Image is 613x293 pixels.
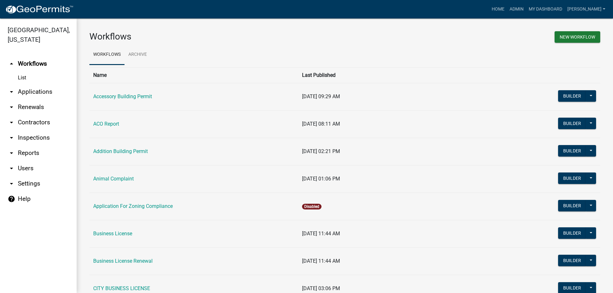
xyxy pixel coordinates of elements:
span: [DATE] 02:21 PM [302,148,340,154]
button: Builder [558,227,586,239]
i: help [8,195,15,203]
a: Business License Renewal [93,258,153,264]
i: arrow_drop_down [8,180,15,187]
span: [DATE] 03:06 PM [302,285,340,291]
i: arrow_drop_down [8,88,15,96]
a: Animal Complaint [93,176,134,182]
span: [DATE] 11:44 AM [302,258,340,264]
a: CITY BUSINESS LICENSE [93,285,150,291]
button: Builder [558,172,586,184]
th: Last Published [298,67,514,83]
a: Addition Building Permit [93,148,148,154]
i: arrow_drop_down [8,134,15,142]
a: ACO Report [93,121,119,127]
th: Name [89,67,298,83]
span: [DATE] 08:11 AM [302,121,340,127]
i: arrow_drop_down [8,149,15,157]
a: Home [489,3,507,15]
i: arrow_drop_up [8,60,15,68]
button: Builder [558,118,586,129]
button: New Workflow [555,31,600,43]
span: [DATE] 01:06 PM [302,176,340,182]
button: Builder [558,90,586,102]
a: [PERSON_NAME] [565,3,608,15]
button: Builder [558,145,586,157]
h3: Workflows [89,31,340,42]
span: [DATE] 09:29 AM [302,93,340,99]
a: Application For Zoning Compliance [93,203,173,209]
a: Accessory Building Permit [93,93,152,99]
a: Admin [507,3,526,15]
a: My Dashboard [526,3,565,15]
i: arrow_drop_down [8,165,15,172]
button: Builder [558,200,586,211]
button: Builder [558,255,586,266]
a: Business License [93,231,132,237]
i: arrow_drop_down [8,119,15,126]
span: [DATE] 11:44 AM [302,231,340,237]
a: Archive [125,45,151,65]
i: arrow_drop_down [8,103,15,111]
span: Disabled [302,204,322,209]
a: Workflows [89,45,125,65]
